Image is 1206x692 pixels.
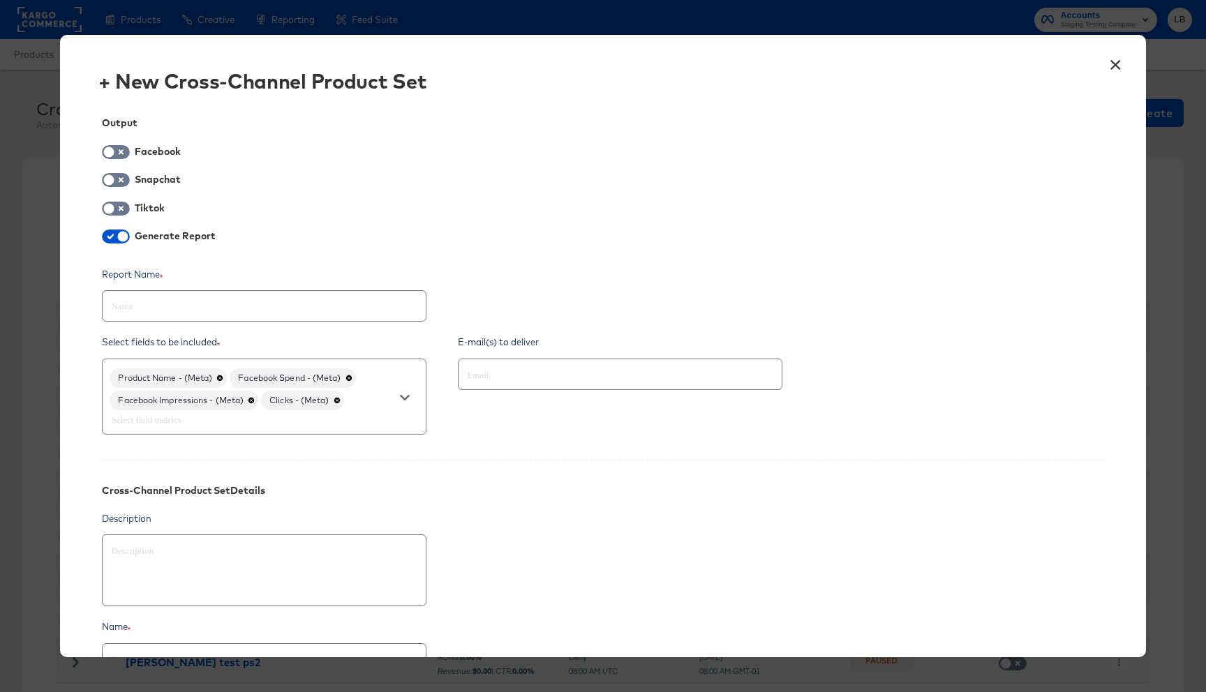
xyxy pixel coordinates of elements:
[102,620,1103,633] div: Name
[110,368,227,388] div: Product Name - (Meta)
[110,396,252,405] span: Facebook Impressions - (Meta)
[102,512,1103,525] div: Description
[102,117,1103,128] div: Output
[135,174,183,185] div: Snapchat
[103,285,426,315] input: Name
[108,412,380,428] input: Select field metrics
[110,374,221,382] span: Product Name - (Meta)
[135,230,215,241] div: Generate Report
[464,367,736,383] input: Email
[103,638,426,668] input: Name
[261,391,343,410] div: Clicks - (Meta)
[102,336,447,349] div: Select fields to be included
[135,146,183,157] div: Facebook
[230,374,349,382] span: Facebook Spend - (Meta)
[102,268,447,281] div: Report Name
[110,391,258,410] div: Facebook Impressions - (Meta)
[1103,49,1129,74] button: ×
[98,70,426,92] div: + New Cross-Channel Product Set
[135,202,167,213] div: Tiktok
[394,387,415,408] button: Open
[102,485,265,496] div: Cross-Channel Product Set Details
[458,336,803,349] div: E-mail(s) to deliver
[230,368,355,388] div: Facebook Spend - (Meta)
[261,396,337,405] span: Clicks - (Meta)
